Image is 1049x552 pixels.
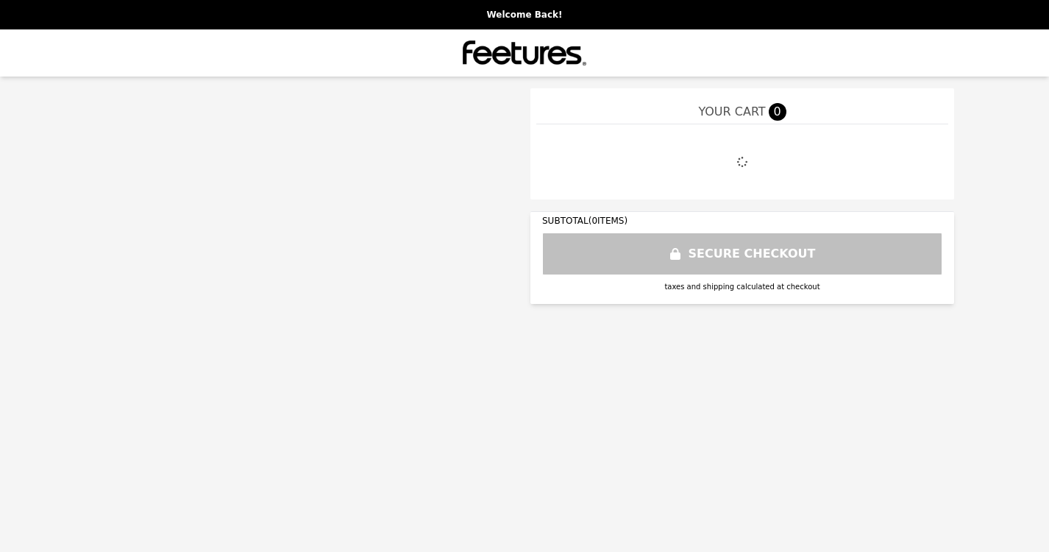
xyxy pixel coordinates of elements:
img: Brand Logo [463,38,586,68]
span: ( 0 ITEMS) [588,216,627,226]
span: YOUR CART [698,103,765,121]
span: 0 [769,103,786,121]
div: taxes and shipping calculated at checkout [542,281,942,292]
span: SUBTOTAL [542,216,588,226]
p: Welcome Back! [9,9,1040,21]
